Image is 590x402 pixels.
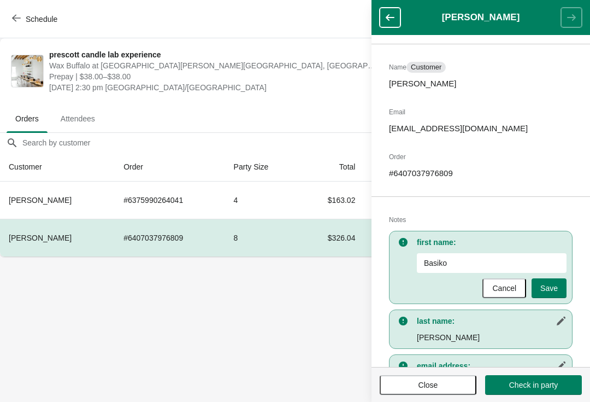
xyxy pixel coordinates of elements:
span: Save [540,284,558,293]
button: Save [532,278,567,298]
th: Order [115,153,225,182]
span: Schedule [26,15,57,24]
h1: [PERSON_NAME] [400,12,561,23]
button: Cancel [482,278,526,298]
span: prescott candle lab experience [49,49,380,60]
h2: Name [389,62,573,73]
span: [PERSON_NAME] [9,196,72,205]
td: # 6375990264041 [115,182,225,219]
td: 8 [225,219,300,257]
p: [PERSON_NAME] [417,332,567,343]
h2: Notes [389,214,573,225]
span: Attendees [52,109,104,129]
span: Orders [7,109,48,129]
p: [EMAIL_ADDRESS][DOMAIN_NAME] [389,123,573,134]
span: Close [418,381,438,389]
button: Schedule [5,9,66,29]
span: Customer [411,63,441,72]
p: # 6407037976809 [389,168,573,179]
img: prescott candle lab experience [11,55,43,87]
th: Total [299,153,364,182]
span: [PERSON_NAME] [9,234,72,242]
th: Party Size [225,153,300,182]
td: $326.04 [299,219,364,257]
span: Cancel [492,284,516,293]
p: [PERSON_NAME] [389,78,573,89]
td: 4 [225,182,300,219]
input: Search by customer [22,133,590,153]
button: Close [380,375,476,395]
span: Wax Buffalo at [GEOGRAPHIC_DATA][PERSON_NAME][GEOGRAPHIC_DATA], [GEOGRAPHIC_DATA], [GEOGRAPHIC_DA... [49,60,380,71]
span: Check in party [509,381,558,389]
th: Status [364,153,429,182]
button: Check in party [485,375,582,395]
span: [DATE] 2:30 pm [GEOGRAPHIC_DATA]/[GEOGRAPHIC_DATA] [49,82,380,93]
span: Prepay | $38.00–$38.00 [49,71,380,82]
h3: first name: [417,237,567,248]
h2: Order [389,152,573,162]
td: # 6407037976809 [115,219,225,257]
h2: Email [389,107,573,118]
h3: email address: [417,360,567,371]
h3: last name: [417,316,567,327]
td: $163.02 [299,182,364,219]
